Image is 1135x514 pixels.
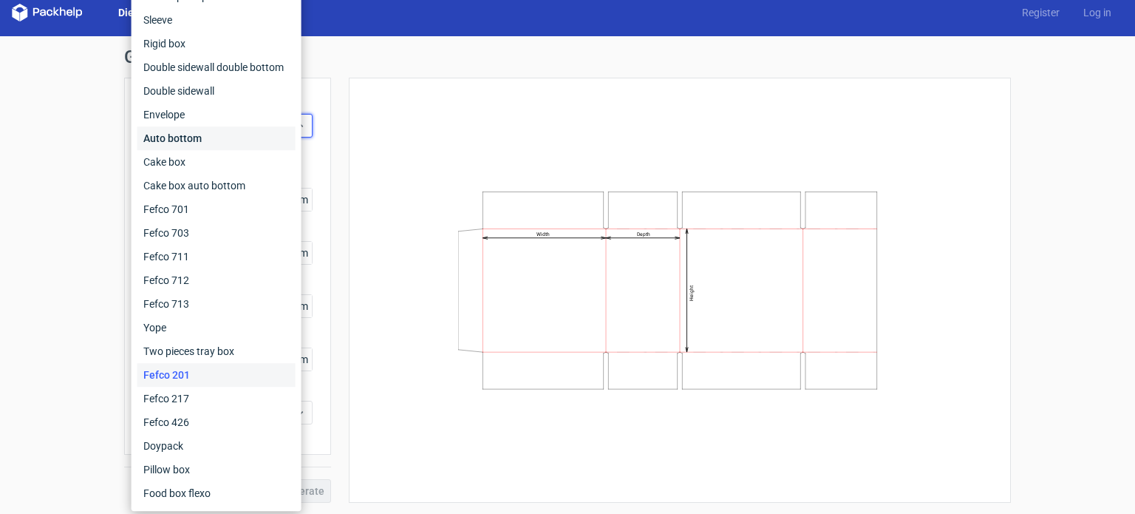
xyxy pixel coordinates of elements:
[137,339,296,363] div: Two pieces tray box
[536,231,550,237] text: Width
[137,103,296,126] div: Envelope
[137,363,296,387] div: Fefco 201
[137,32,296,55] div: Rigid box
[137,197,296,221] div: Fefco 701
[137,79,296,103] div: Double sidewall
[137,387,296,410] div: Fefco 217
[137,292,296,316] div: Fefco 713
[137,174,296,197] div: Cake box auto bottom
[137,126,296,150] div: Auto bottom
[137,150,296,174] div: Cake box
[689,285,695,301] text: Height
[137,316,296,339] div: Yope
[1010,5,1071,20] a: Register
[137,268,296,292] div: Fefco 712
[137,481,296,505] div: Food box flexo
[137,410,296,434] div: Fefco 426
[137,8,296,32] div: Sleeve
[137,434,296,458] div: Doypack
[137,458,296,481] div: Pillow box
[106,5,168,20] a: Dielines
[124,48,1011,66] h1: Generate new dieline
[1071,5,1123,20] a: Log in
[637,231,650,237] text: Depth
[137,55,296,79] div: Double sidewall double bottom
[137,245,296,268] div: Fefco 711
[137,221,296,245] div: Fefco 703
